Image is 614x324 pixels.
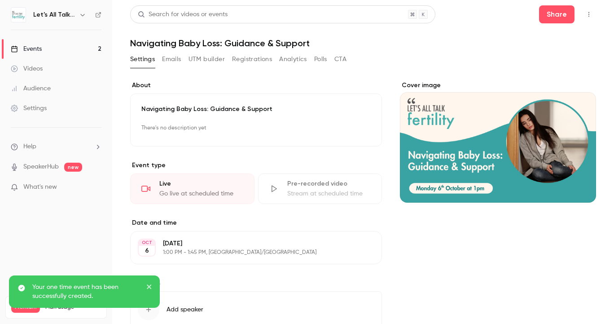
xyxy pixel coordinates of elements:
p: Navigating Baby Loss: Guidance & Support [141,105,371,114]
div: Settings [11,104,47,113]
p: 6 [145,246,149,255]
button: Registrations [232,52,272,67]
label: About [130,81,382,90]
p: [DATE] [163,239,334,248]
button: UTM builder [189,52,225,67]
div: Pre-recorded video [287,179,371,188]
button: Polls [314,52,327,67]
label: Cover image [400,81,596,90]
div: Live [159,179,243,188]
div: LiveGo live at scheduled time [130,173,254,204]
button: Analytics [279,52,307,67]
a: SpeakerHub [23,162,59,172]
button: Emails [162,52,181,67]
span: Help [23,142,36,151]
section: Cover image [400,81,596,203]
button: CTA [334,52,346,67]
h6: Let's All Talk Fertility Live [33,10,75,19]
label: Speakers [130,279,382,288]
p: Event type [130,161,382,170]
button: Share [539,5,575,23]
div: Pre-recorded videoStream at scheduled time [258,173,382,204]
div: Events [11,44,42,53]
iframe: Noticeable Trigger [91,183,101,191]
h1: Navigating Baby Loss: Guidance & Support [130,38,596,49]
span: Add speaker [167,305,203,314]
button: Settings [130,52,155,67]
p: There's no description yet [141,121,371,135]
div: Go live at scheduled time [159,189,243,198]
p: Your one time event has been successfully created. [32,283,140,301]
li: help-dropdown-opener [11,142,101,151]
img: Let's All Talk Fertility Live [11,8,26,22]
p: 1:00 PM - 1:45 PM, [GEOGRAPHIC_DATA]/[GEOGRAPHIC_DATA] [163,249,334,256]
label: Date and time [130,218,382,227]
div: OCT [139,240,155,246]
div: Audience [11,84,51,93]
div: Videos [11,64,43,73]
button: close [146,283,153,293]
span: new [64,163,82,172]
div: Search for videos or events [138,10,228,19]
div: Stream at scheduled time [287,189,371,198]
span: What's new [23,182,57,192]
